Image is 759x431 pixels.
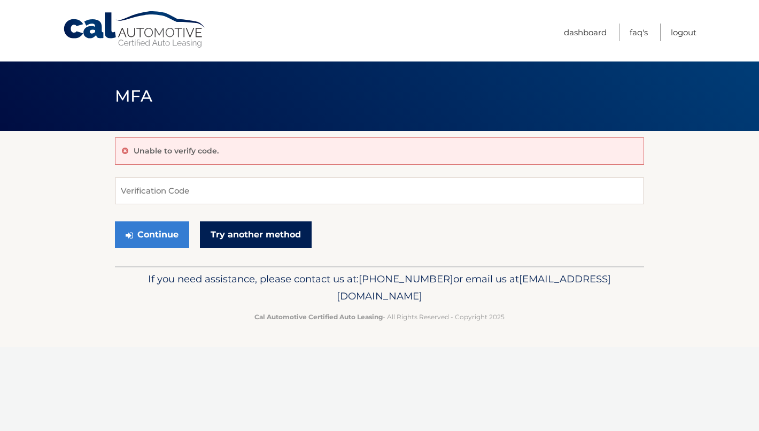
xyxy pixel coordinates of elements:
[254,313,383,321] strong: Cal Automotive Certified Auto Leasing
[671,24,696,41] a: Logout
[564,24,607,41] a: Dashboard
[359,273,453,285] span: [PHONE_NUMBER]
[63,11,207,49] a: Cal Automotive
[630,24,648,41] a: FAQ's
[122,271,637,305] p: If you need assistance, please contact us at: or email us at
[337,273,611,302] span: [EMAIL_ADDRESS][DOMAIN_NAME]
[115,178,644,204] input: Verification Code
[134,146,219,156] p: Unable to verify code.
[200,221,312,248] a: Try another method
[115,86,152,106] span: MFA
[115,221,189,248] button: Continue
[122,311,637,322] p: - All Rights Reserved - Copyright 2025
